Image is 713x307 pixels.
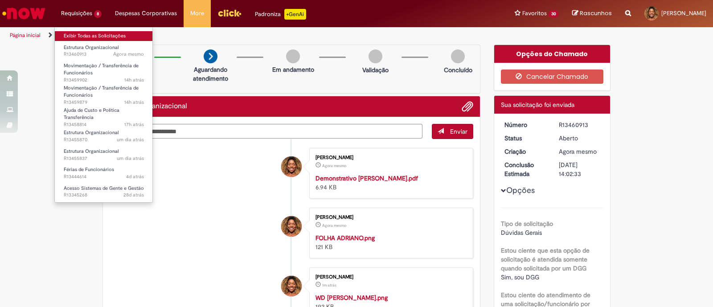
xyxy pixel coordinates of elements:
button: Adicionar anexos [462,101,473,112]
span: 30 [549,10,559,18]
time: 01/08/2025 11:48:17 [123,192,144,198]
textarea: Digite sua mensagem aqui... [110,124,422,139]
span: [PERSON_NAME] [661,9,706,17]
div: Aberto [559,134,600,143]
div: 121 KB [316,233,464,251]
div: [PERSON_NAME] [316,274,464,280]
div: [DATE] 14:02:33 [559,160,600,178]
time: 25/08/2025 14:32:09 [126,173,144,180]
img: img-circle-grey.png [286,49,300,63]
img: ServiceNow [1,4,47,22]
span: Movimentação / Transferência de Funcionários [64,85,139,98]
time: 28/08/2025 08:46:01 [117,155,144,162]
div: Paula Carolina Ferreira Soares [281,216,302,237]
span: 17h atrás [124,121,144,128]
img: img-circle-grey.png [369,49,382,63]
a: Aberto R13459879 : Movimentação / Transferência de Funcionários [55,83,153,102]
div: Opções do Chamado [494,45,611,63]
img: arrow-next.png [204,49,217,63]
img: img-circle-grey.png [451,49,465,63]
span: R13345268 [64,192,144,199]
div: Paula Carolina Ferreira Soares [281,156,302,177]
p: Aguardando atendimento [189,65,232,83]
a: Aberto R13459902 : Movimentação / Transferência de Funcionários [55,61,153,80]
dt: Conclusão Estimada [498,160,553,178]
time: 29/08/2025 09:01:51 [322,282,336,288]
span: Movimentação / Transferência de Funcionários [64,62,139,76]
span: Sua solicitação foi enviada [501,101,574,109]
span: Estrutura Organizacional [64,44,119,51]
span: 4d atrás [126,173,144,180]
span: Sim, sou DGG [501,273,539,281]
ul: Requisições [54,27,153,203]
time: 29/08/2025 09:02:20 [322,163,346,168]
a: Aberto R13444614 : Férias de Funcionários [55,165,153,181]
a: Exibir Todas as Solicitações [55,31,153,41]
span: 8 [94,10,102,18]
dt: Status [498,134,553,143]
p: Validação [362,65,389,74]
a: Aberto R13455837 : Estrutura Organizacional [55,147,153,163]
span: R13460913 [64,51,144,58]
span: More [190,9,204,18]
span: 14h atrás [124,77,144,83]
span: Agora mesmo [322,163,346,168]
a: Rascunhos [572,9,612,18]
span: Rascunhos [580,9,612,17]
button: Cancelar Chamado [501,70,604,84]
span: Estrutura Organizacional [64,129,119,136]
span: 14h atrás [124,99,144,106]
time: 28/08/2025 18:53:34 [124,77,144,83]
a: WD [PERSON_NAME].png [316,294,388,302]
a: Aberto R13455870 : Estrutura Organizacional [55,128,153,144]
dt: Número [498,120,553,129]
span: R13444614 [64,173,144,180]
div: Padroniza [255,9,306,20]
span: Dúvidas Gerais [501,229,542,237]
time: 29/08/2025 09:02:15 [322,223,346,228]
time: 29/08/2025 09:02:28 [559,147,597,156]
span: R13455870 [64,136,144,143]
div: 6.94 KB [316,174,464,192]
span: Estrutura Organizacional [64,148,119,155]
div: [PERSON_NAME] [316,155,464,160]
span: Despesas Corporativas [115,9,177,18]
span: um dia atrás [117,136,144,143]
span: um dia atrás [117,155,144,162]
button: Enviar [432,124,473,139]
b: Estou ciente que esta opção de solicitação é atendida somente quando solicitada por um DGG [501,246,590,272]
p: Concluído [444,65,472,74]
time: 29/08/2025 09:02:30 [113,51,144,57]
a: Página inicial [10,32,41,39]
span: 1m atrás [322,282,336,288]
time: 28/08/2025 08:49:04 [117,136,144,143]
p: Em andamento [272,65,314,74]
div: R13460913 [559,120,600,129]
span: Acesso Sistemas de Gente e Gestão [64,185,144,192]
a: FOLHA ADRIANO.png [316,234,375,242]
a: Aberto R13460913 : Estrutura Organizacional [55,43,153,59]
img: click_logo_yellow_360x200.png [217,6,242,20]
span: Agora mesmo [559,147,597,156]
dt: Criação [498,147,553,156]
span: Enviar [450,127,467,135]
time: 28/08/2025 18:46:33 [124,99,144,106]
div: Paula Carolina Ferreira Soares [281,276,302,296]
span: R13455837 [64,155,144,162]
span: Agora mesmo [113,51,144,57]
time: 28/08/2025 15:45:21 [124,121,144,128]
div: [PERSON_NAME] [316,215,464,220]
span: Agora mesmo [322,223,346,228]
b: Tipo de solicitação [501,220,553,228]
a: Demonstrativo [PERSON_NAME].pdf [316,174,418,182]
span: R13458814 [64,121,144,128]
span: Requisições [61,9,92,18]
a: Aberto R13345268 : Acesso Sistemas de Gente e Gestão [55,184,153,200]
p: +GenAi [284,9,306,20]
ul: Trilhas de página [7,27,469,44]
span: Ajuda de Custo e Política Transferência [64,107,119,121]
span: R13459879 [64,99,144,106]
